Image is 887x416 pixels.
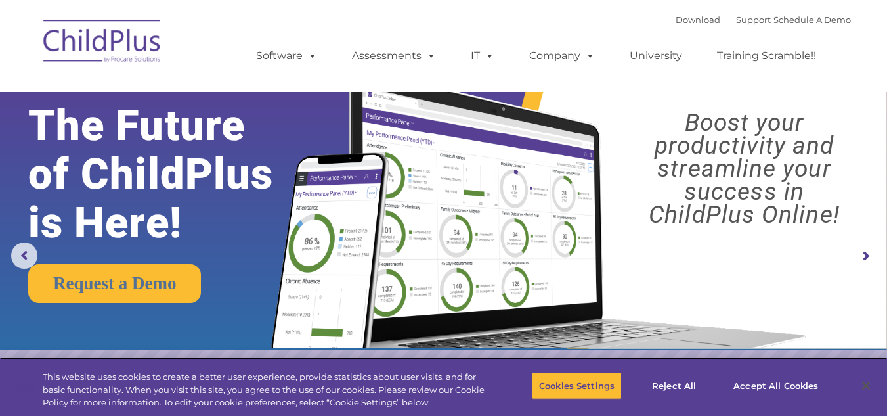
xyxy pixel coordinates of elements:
span: Phone number [183,141,238,150]
span: Last name [183,87,223,97]
a: University [617,43,695,69]
a: Request a Demo [28,264,201,303]
a: Training Scramble!! [704,43,829,69]
a: Software [243,43,330,69]
a: Company [516,43,608,69]
rs-layer: Boost your productivity and streamline your success in ChildPlus Online! [613,111,876,226]
a: Assessments [339,43,449,69]
font: | [676,14,851,25]
a: Support [736,14,771,25]
a: Download [676,14,720,25]
button: Accept All Cookies [726,372,825,400]
rs-layer: The Future of ChildPlus is Here! [28,101,311,247]
img: ChildPlus by Procare Solutions [37,11,168,76]
button: Reject All [633,372,715,400]
div: This website uses cookies to create a better user experience, provide statistics about user visit... [43,371,488,409]
button: Cookies Settings [532,372,622,400]
a: IT [458,43,508,69]
button: Close [852,371,880,400]
a: Schedule A Demo [773,14,851,25]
